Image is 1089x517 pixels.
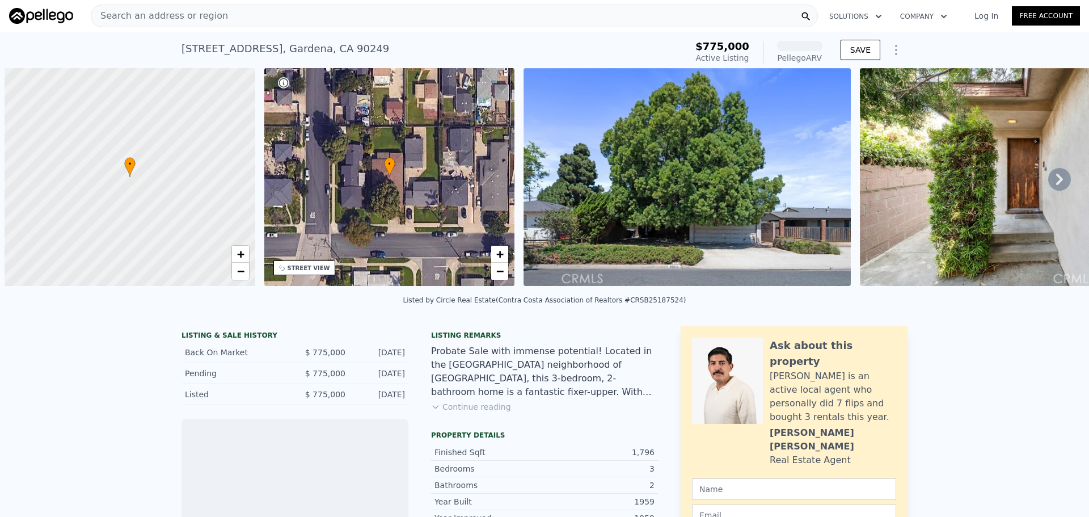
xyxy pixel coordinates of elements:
span: + [496,247,504,261]
div: Bedrooms [434,463,544,474]
div: Ask about this property [770,338,896,369]
div: Pellego ARV [777,52,822,64]
div: Year Built [434,496,544,507]
span: − [496,264,504,278]
span: + [237,247,244,261]
a: Log In [961,10,1012,22]
a: Zoom in [232,246,249,263]
span: − [237,264,244,278]
span: • [384,159,395,169]
span: Search an address or region [91,9,228,23]
span: $ 775,000 [305,390,345,399]
a: Free Account [1012,6,1080,26]
a: Zoom out [491,263,508,280]
span: Active Listing [696,53,749,62]
button: SAVE [841,40,880,60]
input: Name [692,478,896,500]
div: [DATE] [354,389,405,400]
div: LISTING & SALE HISTORY [181,331,408,342]
span: $775,000 [695,40,749,52]
button: Company [891,6,956,27]
a: Zoom in [491,246,508,263]
a: Zoom out [232,263,249,280]
div: Finished Sqft [434,447,544,458]
button: Show Options [885,39,907,61]
span: $ 775,000 [305,348,345,357]
button: Solutions [820,6,891,27]
img: Pellego [9,8,73,24]
div: [PERSON_NAME] is an active local agent who personally did 7 flips and bought 3 rentals this year. [770,369,896,424]
div: Bathrooms [434,480,544,491]
div: [STREET_ADDRESS] , Gardena , CA 90249 [181,41,389,57]
div: Probate Sale with immense potential! Located in the [GEOGRAPHIC_DATA] neighborhood of [GEOGRAPHIC... [431,344,658,399]
div: Listed [185,389,286,400]
span: $ 775,000 [305,369,345,378]
span: • [124,159,136,169]
div: STREET VIEW [288,264,330,272]
div: 2 [544,480,655,491]
div: Pending [185,368,286,379]
div: [DATE] [354,368,405,379]
div: Listing remarks [431,331,658,340]
div: [PERSON_NAME] [PERSON_NAME] [770,426,896,453]
img: Sale: 169666079 Parcel: 52344552 [524,68,851,286]
button: Continue reading [431,401,511,413]
div: Real Estate Agent [770,453,851,467]
div: 1959 [544,496,655,507]
div: Back On Market [185,347,286,358]
div: 3 [544,463,655,474]
div: 1,796 [544,447,655,458]
div: • [124,157,136,177]
div: [DATE] [354,347,405,358]
div: Property details [431,431,658,440]
div: • [384,157,395,177]
div: Listed by Circle Real Estate (Contra Costa Association of Realtors #CRSB25187524) [403,296,686,304]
